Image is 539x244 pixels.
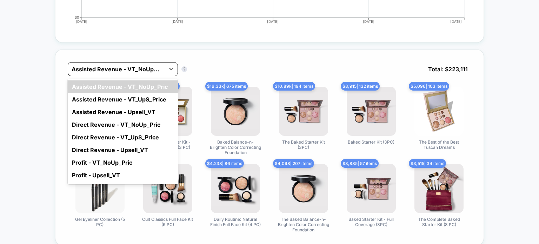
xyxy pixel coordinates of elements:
[211,164,260,213] img: Daily Routine: Natural Finish Full Face Kit (4 PC)
[143,164,192,213] img: Cult Classics Full Face Kit (6 PC)
[277,139,330,150] span: The Baked Starter Kit (3PC)
[68,182,178,194] div: Profit - VT_UpS_Price
[279,87,328,136] img: The Baked Starter Kit (3PC)
[205,159,244,168] span: $ 4,238 | 86 items
[451,19,462,24] tspan: [DATE]
[68,156,178,169] div: Profit - VT_NoUp_Pric
[75,164,125,213] img: Gel Eyeliner Collection (5 PC)
[277,217,330,232] span: The Baked Balance-n-Brighten Color Correcting Foundation
[172,19,183,24] tspan: [DATE]
[76,19,87,24] tspan: [DATE]
[68,93,178,106] div: Assisted Revenue - VT_UpS_Price
[273,159,314,168] span: $ 4,098 | 207 items
[414,164,464,213] img: The Complete Baked Starter Kit (8 PC)
[347,164,396,213] img: Baked Starter Kit - Full Coverage (3PC)
[279,164,328,213] img: The Baked Balance-n-Brighten Color Correcting Foundation
[68,80,178,93] div: Assisted Revenue - VT_NoUp_Pric
[341,82,380,91] span: $ 8,915 | 132 items
[273,82,315,91] span: $ 10.89k | 194 items
[363,19,374,24] tspan: [DATE]
[209,217,262,227] span: Daily Routine: Natural Finish Full Face Kit (4 PC)
[68,106,178,118] div: Assisted Revenue - Upsell_VT
[267,19,279,24] tspan: [DATE]
[409,159,446,168] span: $ 3,515 | 34 items
[74,217,126,227] span: Gel Eyeliner Collection (5 PC)
[68,131,178,144] div: Direct Revenue - VT_UpS_Price
[413,139,465,150] span: The Best of the Best Tuscan Dreams
[75,15,79,19] tspan: $0
[348,139,394,145] span: Baked Starter Kit (3PC)
[205,82,248,91] span: $ 16.33k | 675 items
[414,87,464,136] img: The Best of the Best Tuscan Dreams
[413,217,465,227] span: The Complete Baked Starter Kit (8 PC)
[181,66,187,72] button: ?
[68,169,178,182] div: Profit - Upsell_VT
[68,144,178,156] div: Direct Revenue - Upsell_VT
[345,217,398,227] span: Baked Starter Kit - Full Coverage (3PC)
[341,159,379,168] span: $ 3,885 | 57 items
[68,118,178,131] div: Direct Revenue - VT_NoUp_Pric
[409,82,449,91] span: $ 5,096 | 103 items
[425,62,471,76] span: Total: $ 223,111
[347,87,396,136] img: Baked Starter Kit (3PC)
[141,217,194,227] span: Cult Classics Full Face Kit (6 PC)
[211,87,260,136] img: Baked Balance-n-Brighten Color Correcting Foundation
[209,139,262,155] span: Baked Balance-n-Brighten Color Correcting Foundation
